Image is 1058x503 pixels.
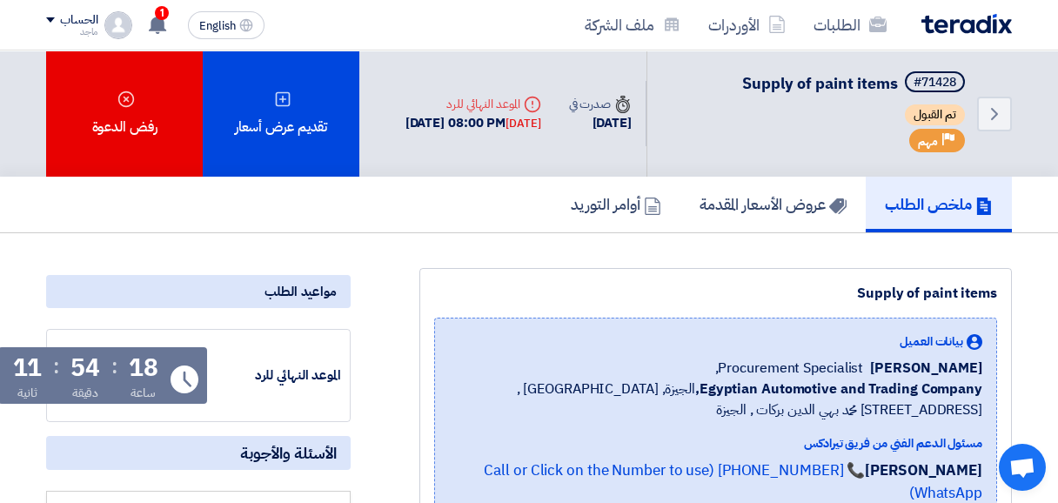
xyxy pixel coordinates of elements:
div: مواعيد الطلب [46,275,351,308]
span: English [199,20,236,32]
span: مهم [918,133,938,150]
div: ساعة [131,384,156,402]
a: ملف الشركة [571,4,694,45]
div: تقديم عرض أسعار [203,50,359,177]
div: صدرت في [569,95,632,113]
a: أوامر التوريد [552,177,680,232]
div: #71428 [914,77,956,89]
h5: أوامر التوريد [571,194,661,214]
div: ثانية [17,384,37,402]
span: الجيزة, [GEOGRAPHIC_DATA] ,[STREET_ADDRESS] محمد بهي الدين بركات , الجيزة [449,379,982,420]
a: ملخص الطلب [866,177,1012,232]
div: الموعد النهائي للرد [211,366,341,386]
h5: ملخص الطلب [885,194,993,214]
div: الحساب [60,13,97,28]
span: تم القبول [905,104,965,125]
h5: Supply of paint items [742,71,968,96]
div: الموعد النهائي للرد [405,95,541,113]
div: 18 [129,356,158,380]
strong: [PERSON_NAME] [865,459,982,481]
div: مسئول الدعم الفني من فريق تيرادكس [449,434,982,453]
h5: عروض الأسعار المقدمة [700,194,847,214]
div: Supply of paint items [434,283,997,304]
div: [DATE] [569,113,632,133]
div: 54 [70,356,100,380]
a: الطلبات [800,4,901,45]
img: Teradix logo [921,14,1012,34]
div: [DATE] [506,115,540,132]
div: 11 [13,356,43,380]
div: : [53,351,59,382]
span: الأسئلة والأجوبة [240,443,337,463]
span: بيانات العميل [900,332,963,351]
div: [DATE] 08:00 PM [405,113,541,133]
span: Procurement Specialist, [715,358,864,379]
img: profile_test.png [104,11,132,39]
button: English [188,11,264,39]
div: : [111,351,117,382]
div: دقيقة [72,384,99,402]
span: [PERSON_NAME] [870,358,982,379]
span: 1 [155,6,169,20]
b: Egyptian Automotive and Trading Company, [695,379,982,399]
div: ماجد [46,27,97,37]
div: رفض الدعوة [46,50,203,177]
span: Supply of paint items [742,71,898,95]
div: Open chat [999,444,1046,491]
a: عروض الأسعار المقدمة [680,177,866,232]
a: الأوردرات [694,4,800,45]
